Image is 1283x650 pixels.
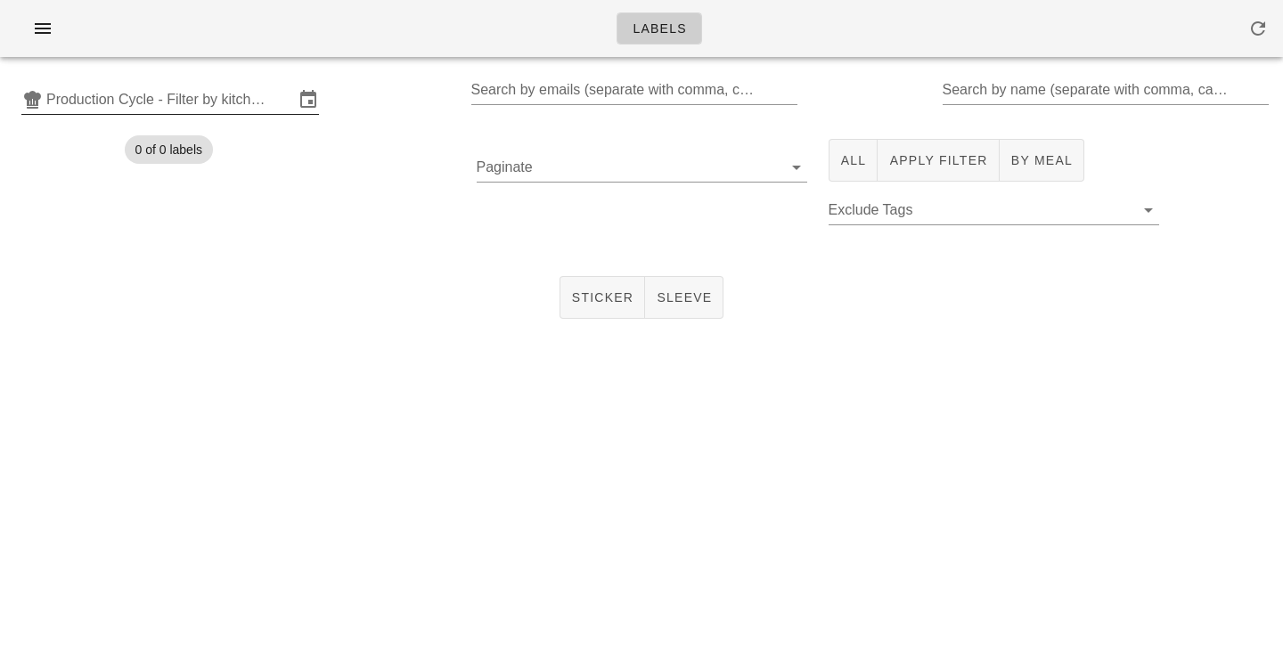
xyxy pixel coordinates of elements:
span: By Meal [1010,153,1073,167]
button: Sticker [560,276,646,319]
span: Apply Filter [888,153,987,167]
span: Sleeve [656,290,712,305]
button: Sleeve [645,276,723,319]
span: Labels [632,21,687,36]
div: Exclude Tags [829,196,1159,224]
button: By Meal [1000,139,1084,182]
span: Sticker [571,290,634,305]
span: 0 of 0 labels [135,135,203,164]
button: Apply Filter [878,139,999,182]
div: Paginate [477,153,807,182]
button: All [829,139,878,182]
a: Labels [617,12,702,45]
span: All [840,153,867,167]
